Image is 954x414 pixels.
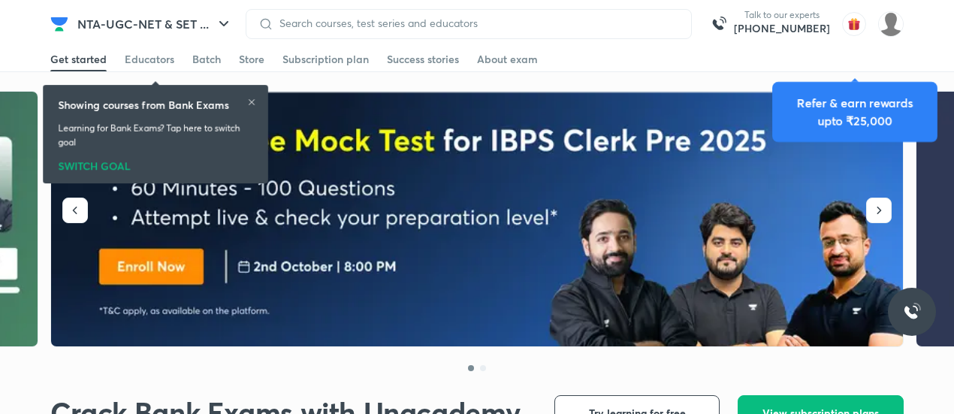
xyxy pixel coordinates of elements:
[125,47,174,71] a: Educators
[68,9,242,39] button: NTA-UGC-NET & SET ...
[477,47,538,71] a: About exam
[239,52,264,67] div: Store
[387,47,459,71] a: Success stories
[50,15,68,33] img: Company Logo
[784,94,925,130] div: Refer & earn rewards upto ₹25,000
[878,11,904,37] img: Baani khurana
[58,97,229,113] h6: Showing courses from Bank Exams
[58,122,253,149] p: Learning for Bank Exams? Tap here to switch goal
[50,47,107,71] a: Get started
[903,303,921,321] img: ttu
[192,52,221,67] div: Batch
[734,21,830,36] a: [PHONE_NUMBER]
[239,47,264,71] a: Store
[477,52,538,67] div: About exam
[734,9,830,21] p: Talk to our experts
[282,47,369,71] a: Subscription plan
[704,9,734,39] img: call-us
[58,155,253,171] div: SWITCH GOAL
[125,52,174,67] div: Educators
[273,17,679,29] input: Search courses, test series and educators
[282,52,369,67] div: Subscription plan
[192,47,221,71] a: Batch
[50,52,107,67] div: Get started
[387,52,459,67] div: Success stories
[842,12,866,36] img: avatar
